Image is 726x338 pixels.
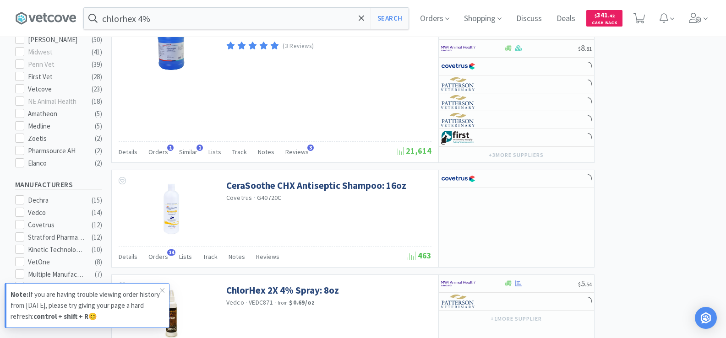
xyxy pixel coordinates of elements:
[28,121,85,132] div: Medline
[95,281,102,292] div: ( 6 )
[608,13,615,19] span: . 42
[595,11,615,19] span: 341
[142,179,201,239] img: 3065ecacfca64dbba8034a67c9c01442_546232.png
[92,232,102,243] div: ( 12 )
[92,59,102,70] div: ( 39 )
[226,179,406,192] a: CeraSoothe CHX Antiseptic Shampoo: 16oz
[147,13,194,73] img: b180aac52708454c8fe1c03449754bcd_40186.png
[95,257,102,268] div: ( 8 )
[33,312,88,321] strong: control + shift + R
[441,42,475,55] img: f6b2451649754179b5b4e0c70c3f7cb0_2.png
[28,34,85,45] div: [PERSON_NAME]
[95,133,102,144] div: ( 2 )
[289,298,315,306] strong: $0.69 / oz
[578,281,581,288] span: $
[28,108,85,119] div: Amatheon
[586,6,622,31] a: $341.42Cash Back
[578,45,581,52] span: $
[28,232,85,243] div: Stratford Pharmaceuticals
[28,59,85,70] div: Penn Vet
[179,148,197,156] span: Similar
[148,148,168,156] span: Orders
[441,95,475,109] img: f5e969b455434c6296c6d81ef179fa71_3.png
[95,269,102,280] div: ( 7 )
[208,148,221,156] span: Lists
[226,298,244,306] a: Vedco
[256,252,279,261] span: Reviews
[28,244,85,255] div: Kinetic Technologies
[28,281,85,292] div: Med Vet International Direct
[28,220,85,231] div: Covetrus
[513,15,546,23] a: Discuss
[28,71,85,82] div: First Vet
[11,289,160,322] p: If you are having trouble viewing order history from [DATE], please try giving your page a hard r...
[246,298,247,306] span: ·
[274,298,276,306] span: ·
[28,145,85,156] div: Pharmsource AH
[441,59,475,73] img: 77fca1acd8b6420a9015268ca798ef17_1.png
[283,42,314,51] p: (3 Reviews)
[92,195,102,206] div: ( 15 )
[95,145,102,156] div: ( 2 )
[11,290,28,299] strong: Note:
[28,158,85,169] div: Elanco
[278,300,288,306] span: from
[595,13,597,19] span: $
[226,193,252,202] a: Covetrus
[28,195,85,206] div: Dechra
[484,149,548,161] button: +3more suppliers
[229,252,245,261] span: Notes
[95,108,102,119] div: ( 5 )
[92,34,102,45] div: ( 50 )
[15,179,102,190] h5: Manufacturers
[95,121,102,132] div: ( 5 )
[592,21,617,27] span: Cash Back
[92,84,102,95] div: ( 23 )
[28,207,85,218] div: Vedco
[254,193,256,202] span: ·
[441,77,475,91] img: f5e969b455434c6296c6d81ef179fa71_3.png
[28,269,85,280] div: Multiple Manufacturers
[578,43,592,53] span: 8
[396,145,431,156] span: 21,614
[197,145,203,151] span: 1
[92,244,102,255] div: ( 10 )
[92,71,102,82] div: ( 28 )
[203,252,218,261] span: Track
[179,252,192,261] span: Lists
[486,312,546,325] button: +1more supplier
[441,277,475,290] img: f6b2451649754179b5b4e0c70c3f7cb0_2.png
[28,96,85,107] div: NE Animal Health
[92,96,102,107] div: ( 18 )
[28,133,85,144] div: Zoetis
[119,252,137,261] span: Details
[249,298,273,306] span: VEDC871
[119,148,137,156] span: Details
[585,45,592,52] span: . 81
[408,250,431,261] span: 463
[28,257,85,268] div: VetOne
[28,84,85,95] div: Vetcove
[232,148,247,156] span: Track
[441,113,475,127] img: f5e969b455434c6296c6d81ef179fa71_3.png
[258,148,274,156] span: Notes
[441,172,475,186] img: 77fca1acd8b6420a9015268ca798ef17_1.png
[285,148,309,156] span: Reviews
[226,284,339,296] a: ChlorHex 2X 4% Spray: 8oz
[167,249,175,256] span: 14
[553,15,579,23] a: Deals
[307,145,314,151] span: 3
[585,281,592,288] span: . 54
[28,47,85,58] div: Midwest
[695,307,717,329] div: Open Intercom Messenger
[441,295,475,308] img: f5e969b455434c6296c6d81ef179fa71_3.png
[167,145,174,151] span: 1
[441,131,475,145] img: 67d67680309e4a0bb49a5ff0391dcc42_6.png
[257,193,282,202] span: G40720C
[578,278,592,289] span: 5
[371,8,409,29] button: Search
[92,47,102,58] div: ( 41 )
[84,8,409,29] input: Search by item, sku, manufacturer, ingredient, size...
[92,220,102,231] div: ( 12 )
[148,252,168,261] span: Orders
